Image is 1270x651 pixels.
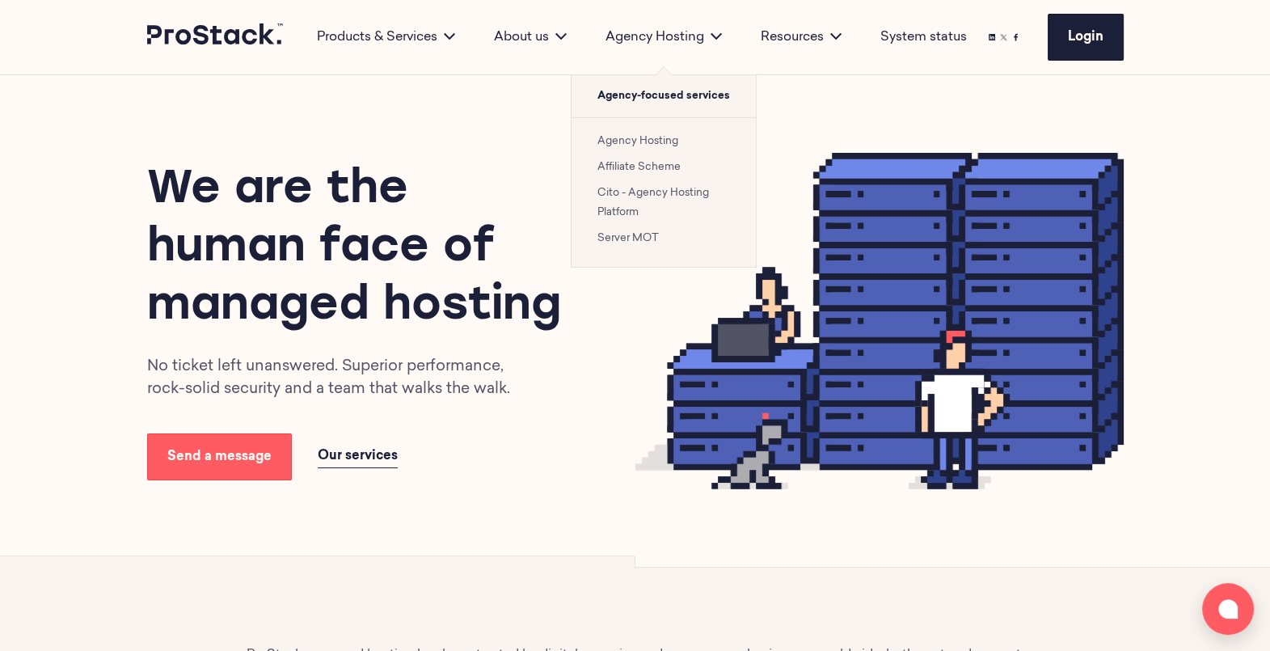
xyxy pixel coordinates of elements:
[147,356,534,401] p: No ticket left unanswered. Superior performance, rock-solid security and a team that walks the walk.
[741,27,861,47] div: Resources
[597,188,709,218] a: Cito - Agency Hosting Platform
[318,445,398,468] a: Our services
[318,450,398,463] span: Our services
[147,433,292,480] a: Send a message
[597,162,681,172] a: Affiliate Scheme
[297,27,475,47] div: Products & Services
[597,136,678,146] a: Agency Hosting
[147,23,285,51] a: Prostack logo
[147,162,577,336] h1: We are the human face of managed hosting
[475,27,586,47] div: About us
[880,27,967,47] a: System status
[1068,31,1103,44] span: Login
[572,75,756,117] span: Agency-focused services
[597,233,659,243] a: Server MOT
[1048,14,1124,61] a: Login
[586,27,741,47] div: Agency Hosting
[1202,583,1254,635] button: Open chat window
[167,450,272,463] span: Send a message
